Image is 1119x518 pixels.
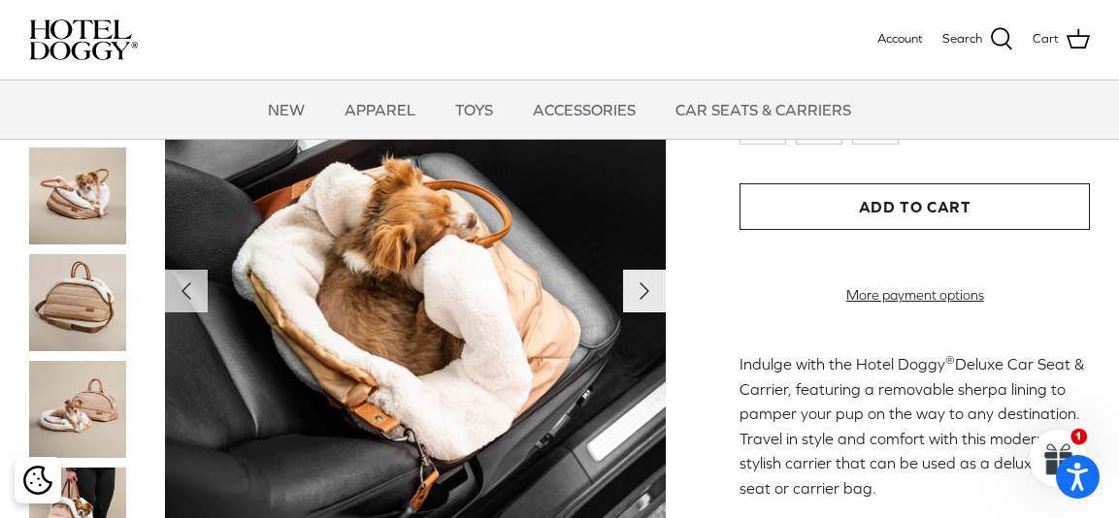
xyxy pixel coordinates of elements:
[942,27,1013,52] a: Search
[1033,29,1059,49] span: Cart
[23,466,52,495] img: Cookie policy
[165,270,208,312] button: Previous
[250,81,322,139] a: NEW
[29,19,138,60] img: hoteldoggycom
[877,31,923,46] span: Account
[438,81,510,139] a: TOYS
[740,287,1090,304] a: More payment options
[658,81,869,139] a: CAR SEATS & CARRIERS
[945,353,955,367] sup: ®
[515,81,653,139] a: ACCESSORIES
[1033,27,1090,52] a: Cart
[942,29,982,49] span: Search
[15,457,61,503] div: Cookie policy
[740,355,1084,497] span: Indulge with the Hotel Doggy Deluxe Car Seat & Carrier, featuring a removable sherpa lining to pa...
[327,81,433,139] a: APPAREL
[740,183,1090,230] button: Add to Cart
[623,270,666,312] button: Next
[20,464,54,498] button: Cookie policy
[877,29,923,49] a: Account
